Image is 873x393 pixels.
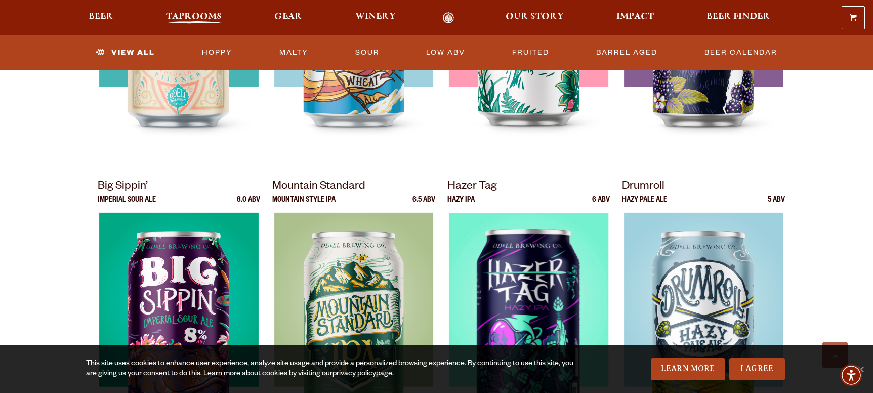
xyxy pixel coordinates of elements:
a: Sour [351,41,384,64]
a: Gear [268,12,309,24]
a: Beer Finder [700,12,777,24]
span: Taprooms [166,13,222,21]
p: Hazer Tag [447,178,610,196]
a: Barrel Aged [592,41,661,64]
span: Beer [89,13,113,21]
a: I Agree [729,358,785,380]
a: Learn More [651,358,725,380]
p: Mountain Style IPA [272,196,336,213]
span: Gear [274,13,302,21]
div: Accessibility Menu [840,364,862,386]
a: privacy policy [332,370,376,378]
p: 6 ABV [592,196,610,213]
a: Beer Calendar [700,41,781,64]
a: Fruited [508,41,553,64]
p: Imperial Sour Ale [98,196,156,213]
a: Low ABV [422,41,469,64]
a: Scroll to top [822,342,848,368]
span: Our Story [506,13,564,21]
a: View All [92,41,159,64]
a: Beer [82,12,120,24]
a: Winery [349,12,402,24]
p: Hazy Pale Ale [622,196,667,213]
p: 8.0 ABV [237,196,260,213]
a: Our Story [499,12,570,24]
p: 5 ABV [768,196,785,213]
p: 6.5 ABV [412,196,435,213]
a: Taprooms [159,12,228,24]
p: Mountain Standard [272,178,435,196]
p: Big Sippin’ [98,178,261,196]
a: Impact [610,12,660,24]
a: Malty [275,41,312,64]
div: This site uses cookies to enhance user experience, analyze site usage and provide a personalized ... [86,359,579,379]
p: Drumroll [622,178,785,196]
span: Impact [616,13,654,21]
a: Odell Home [430,12,468,24]
span: Beer Finder [706,13,770,21]
p: Hazy IPA [447,196,475,213]
span: Winery [355,13,396,21]
a: Hoppy [198,41,236,64]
